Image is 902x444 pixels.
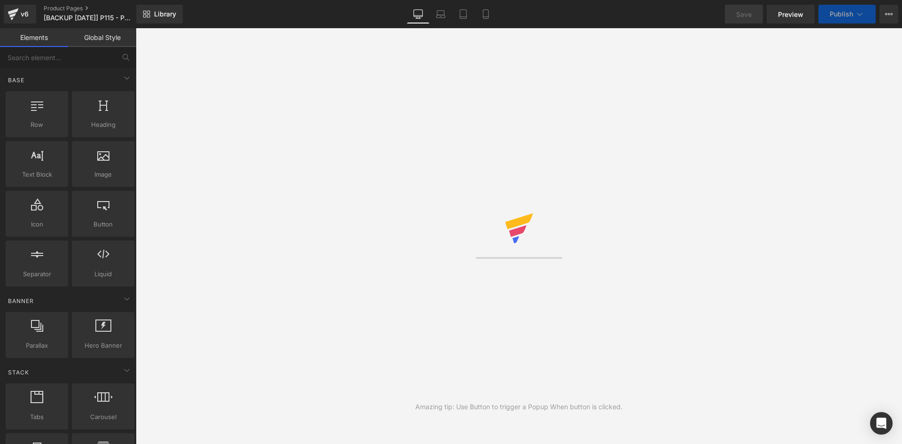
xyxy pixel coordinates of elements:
a: Product Pages [44,5,152,12]
span: Text Block [8,170,65,179]
span: Carousel [75,412,132,422]
span: Stack [7,368,30,377]
span: [BACKUP [DATE]] P115 - P2 - LP1 - V18 - [DATE] [44,14,134,22]
a: Tablet [452,5,474,23]
span: Button [75,219,132,229]
span: Row [8,120,65,130]
div: Open Intercom Messenger [870,412,893,435]
div: v6 [19,8,31,20]
a: Laptop [429,5,452,23]
a: Preview [767,5,815,23]
a: Mobile [474,5,497,23]
span: Base [7,76,25,85]
span: Heading [75,120,132,130]
span: Liquid [75,269,132,279]
a: New Library [136,5,183,23]
button: More [879,5,898,23]
button: Publish [818,5,876,23]
span: Icon [8,219,65,229]
a: Desktop [407,5,429,23]
span: Tabs [8,412,65,422]
span: Hero Banner [75,341,132,351]
div: Amazing tip: Use Button to trigger a Popup When button is clicked. [415,402,622,412]
span: Image [75,170,132,179]
span: Preview [778,9,803,19]
span: Publish [830,10,853,18]
a: Global Style [68,28,136,47]
span: Separator [8,269,65,279]
span: Parallax [8,341,65,351]
span: Library [154,10,176,18]
span: Save [736,9,752,19]
a: v6 [4,5,36,23]
span: Banner [7,296,35,305]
